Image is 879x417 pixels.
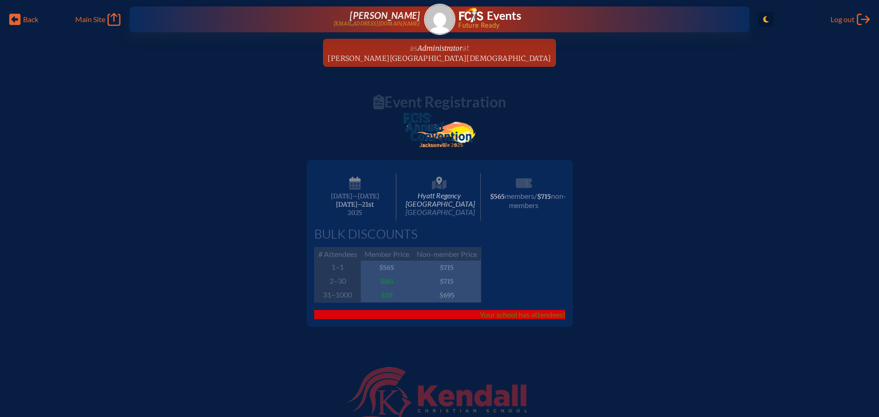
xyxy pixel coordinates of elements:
span: / [534,191,537,200]
span: $715 [413,274,481,288]
span: $695 [413,288,481,303]
span: $30 [361,288,413,303]
span: Administrator [418,44,462,53]
span: –[DATE] [353,192,379,200]
span: [PERSON_NAME][GEOGRAPHIC_DATA][DEMOGRAPHIC_DATA] [328,54,551,63]
span: 31–1000 [314,288,361,303]
a: asAdministratorat[PERSON_NAME][GEOGRAPHIC_DATA][DEMOGRAPHIC_DATA] [324,39,555,67]
span: $565 [361,261,413,274]
div: FCIS Events — Future ready [459,7,720,29]
p: [EMAIL_ADDRESS][DOMAIN_NAME] [334,21,420,27]
span: non-members [509,191,566,209]
span: $145 [361,274,413,288]
span: $565 [490,193,505,201]
a: [PERSON_NAME][EMAIL_ADDRESS][DOMAIN_NAME] [159,10,420,29]
span: Log out [831,15,855,24]
a: Main Site [75,13,120,26]
span: Member Price [361,248,413,261]
span: members [505,191,534,200]
span: Hyatt Regency [GEOGRAPHIC_DATA] [398,173,481,220]
h1: Events [487,10,521,22]
span: 1–1 [314,261,361,274]
span: [DATE] [331,192,353,200]
span: Your school has attendees! [480,310,565,319]
span: Non-member Price [413,248,481,261]
span: [GEOGRAPHIC_DATA] [406,208,475,216]
a: Gravatar [424,4,455,35]
span: Future Ready [458,22,720,29]
span: Main Site [75,15,105,24]
img: FCIS Convention 2025 [404,113,476,148]
span: [PERSON_NAME] [350,10,420,21]
span: as [410,42,418,53]
a: FCIS LogoEvents [459,7,521,24]
span: at [462,42,469,53]
span: Back [23,15,38,24]
img: Florida Council of Independent Schools [459,7,483,22]
span: $715 [537,193,551,201]
span: 2–30 [314,274,361,288]
span: [DATE]–⁠21st [336,201,374,208]
span: # Attendees [314,248,361,261]
img: Gravatar [425,5,454,34]
span: $715 [413,261,481,274]
h1: Bulk Discounts [314,228,565,240]
span: 2025 [322,209,389,216]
